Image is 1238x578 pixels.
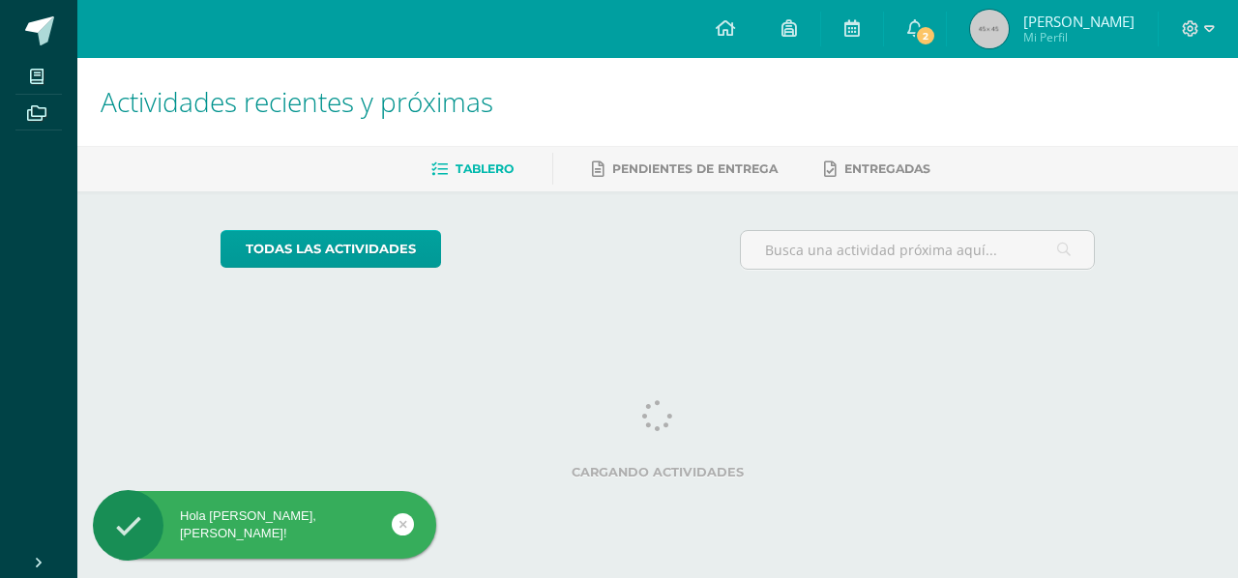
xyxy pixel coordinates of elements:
img: 45x45 [970,10,1009,48]
a: Pendientes de entrega [592,154,778,185]
span: Entregadas [844,161,930,176]
span: Tablero [456,161,514,176]
span: Pendientes de entrega [612,161,778,176]
a: Entregadas [824,154,930,185]
span: Mi Perfil [1023,29,1135,45]
label: Cargando actividades [221,465,1096,479]
a: Tablero [431,154,514,185]
span: [PERSON_NAME] [1023,12,1135,31]
a: todas las Actividades [221,230,441,268]
span: 2 [915,25,936,46]
div: Hola [PERSON_NAME], [PERSON_NAME]! [93,507,436,542]
span: Actividades recientes y próximas [101,83,493,120]
input: Busca una actividad próxima aquí... [741,231,1095,269]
